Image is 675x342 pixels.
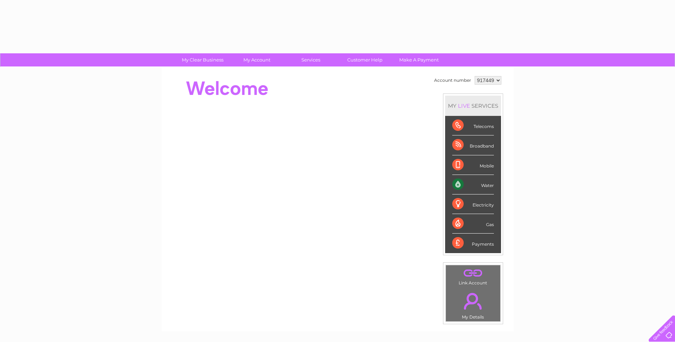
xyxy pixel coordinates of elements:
a: Services [281,53,340,66]
div: LIVE [457,102,471,109]
div: Gas [452,214,494,234]
a: . [448,267,499,279]
div: Broadband [452,135,494,155]
div: Electricity [452,194,494,214]
a: Make A Payment [390,53,448,66]
div: Water [452,175,494,194]
td: Account number [432,74,473,86]
a: My Clear Business [173,53,232,66]
div: Payments [452,234,494,253]
div: Telecoms [452,116,494,135]
a: Customer Help [336,53,394,66]
a: My Account [227,53,286,66]
a: . [448,289,499,314]
td: My Details [445,287,501,322]
div: MY SERVICES [445,96,501,116]
div: Mobile [452,155,494,175]
td: Link Account [445,265,501,287]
